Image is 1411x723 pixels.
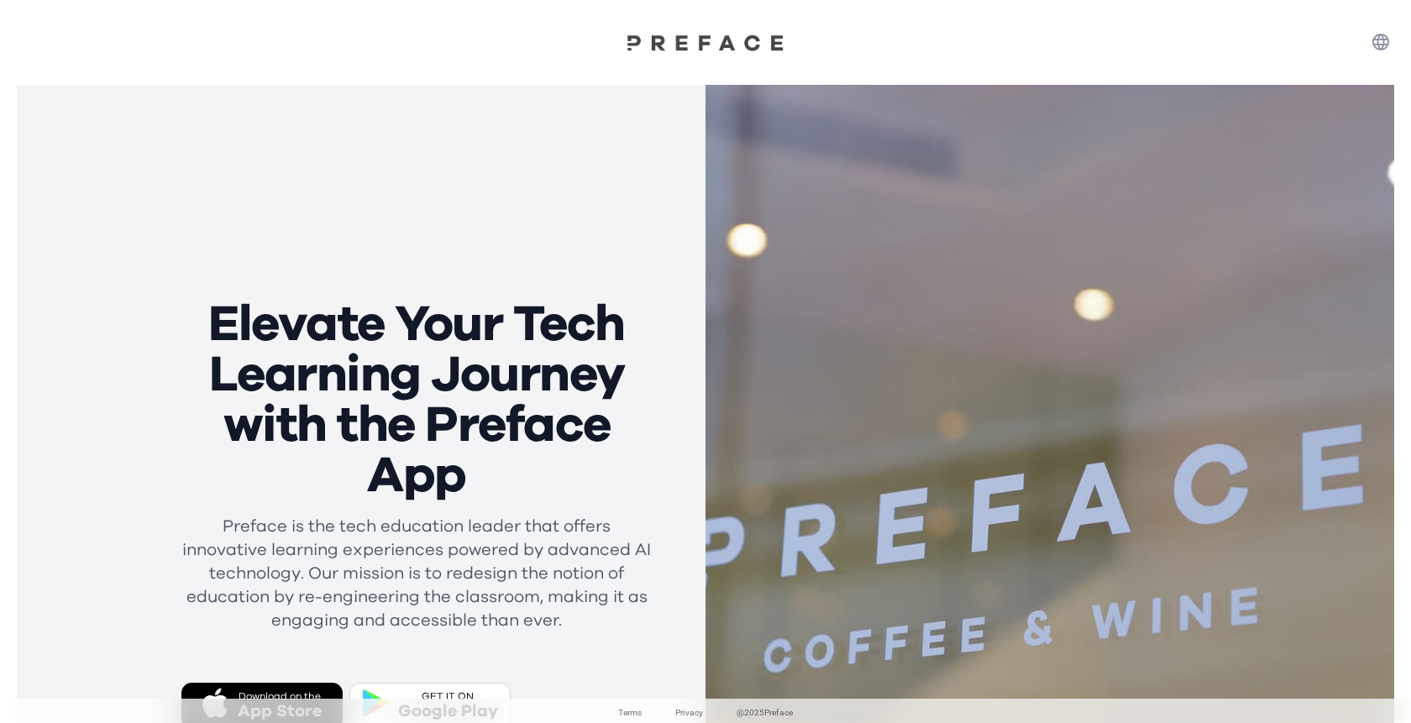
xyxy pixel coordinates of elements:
h1: Elevate Your Tech Learning Journey with the Preface App [181,300,652,501]
div: Download on the [238,689,322,703]
span: @ 2025 Preface [737,705,793,720]
a: Privacy [675,707,703,718]
a: Terms [618,707,642,718]
p: Preface is the tech education leader that offers innovative learning experiences powered by advan... [181,515,652,632]
img: Preface Logo [622,34,789,51]
div: GET IT ON [398,689,498,703]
